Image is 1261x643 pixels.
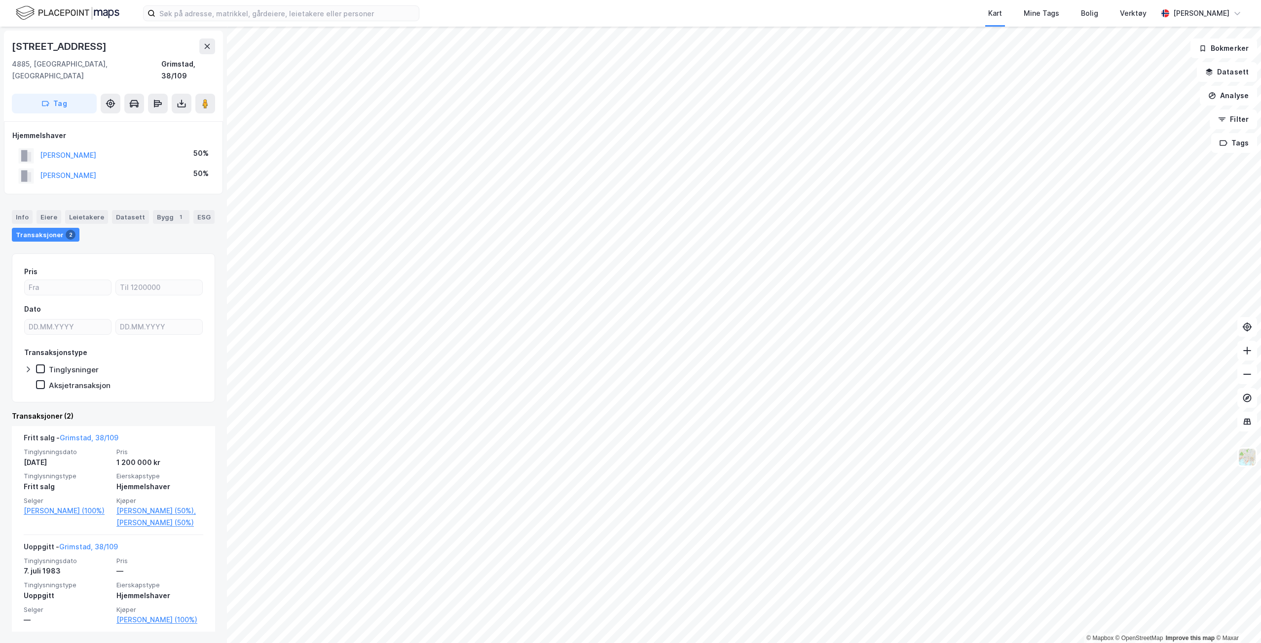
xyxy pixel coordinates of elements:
[24,505,111,517] a: [PERSON_NAME] (100%)
[24,565,111,577] div: 7. juli 1983
[155,6,419,21] input: Søk på adresse, matrikkel, gårdeiere, leietakere eller personer
[24,266,37,278] div: Pris
[24,457,111,468] div: [DATE]
[24,472,111,480] span: Tinglysningstype
[12,38,109,54] div: [STREET_ADDRESS]
[24,481,111,493] div: Fritt salg
[24,581,111,589] span: Tinglysningstype
[116,448,203,456] span: Pris
[24,606,111,614] span: Selger
[116,606,203,614] span: Kjøper
[1115,635,1163,642] a: OpenStreetMap
[37,210,61,224] div: Eiere
[60,433,118,442] a: Grimstad, 38/109
[988,7,1002,19] div: Kart
[12,228,79,242] div: Transaksjoner
[25,320,111,334] input: DD.MM.YYYY
[1211,133,1257,153] button: Tags
[24,432,118,448] div: Fritt salg -
[116,472,203,480] span: Eierskapstype
[153,210,189,224] div: Bygg
[24,614,111,626] div: —
[12,94,97,113] button: Tag
[1238,448,1257,466] img: Z
[1212,596,1261,643] iframe: Chat Widget
[12,130,215,142] div: Hjemmelshaver
[65,210,108,224] div: Leietakere
[49,381,111,390] div: Aksjetransaksjon
[59,542,118,551] a: Grimstad, 38/109
[112,210,149,224] div: Datasett
[24,303,41,315] div: Dato
[1200,86,1257,106] button: Analyse
[12,210,33,224] div: Info
[1173,7,1229,19] div: [PERSON_NAME]
[193,210,215,224] div: ESG
[24,557,111,565] span: Tinglysningsdato
[25,280,111,295] input: Fra
[1197,62,1257,82] button: Datasett
[1081,7,1098,19] div: Bolig
[24,541,118,557] div: Uoppgitt -
[116,517,203,529] a: [PERSON_NAME] (50%)
[1166,635,1215,642] a: Improve this map
[24,347,87,358] div: Transaksjonstype
[116,320,202,334] input: DD.MM.YYYY
[116,497,203,505] span: Kjøper
[66,230,75,240] div: 2
[49,365,99,374] div: Tinglysninger
[24,590,111,602] div: Uoppgitt
[24,497,111,505] span: Selger
[116,565,203,577] div: —
[116,557,203,565] span: Pris
[193,147,209,159] div: 50%
[116,581,203,589] span: Eierskapstype
[116,280,202,295] input: Til 1200000
[24,448,111,456] span: Tinglysningsdato
[193,168,209,179] div: 50%
[116,590,203,602] div: Hjemmelshaver
[1212,596,1261,643] div: Kontrollprogram for chat
[1086,635,1113,642] a: Mapbox
[176,212,185,222] div: 1
[1024,7,1059,19] div: Mine Tags
[1190,38,1257,58] button: Bokmerker
[116,614,203,626] a: [PERSON_NAME] (100%)
[1120,7,1147,19] div: Verktøy
[116,481,203,493] div: Hjemmelshaver
[116,457,203,468] div: 1 200 000 kr
[12,58,161,82] div: 4885, [GEOGRAPHIC_DATA], [GEOGRAPHIC_DATA]
[161,58,215,82] div: Grimstad, 38/109
[12,410,215,422] div: Transaksjoner (2)
[1210,109,1257,129] button: Filter
[16,4,119,22] img: logo.f888ab2527a4732fd821a326f86c7f29.svg
[116,505,203,517] a: [PERSON_NAME] (50%),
